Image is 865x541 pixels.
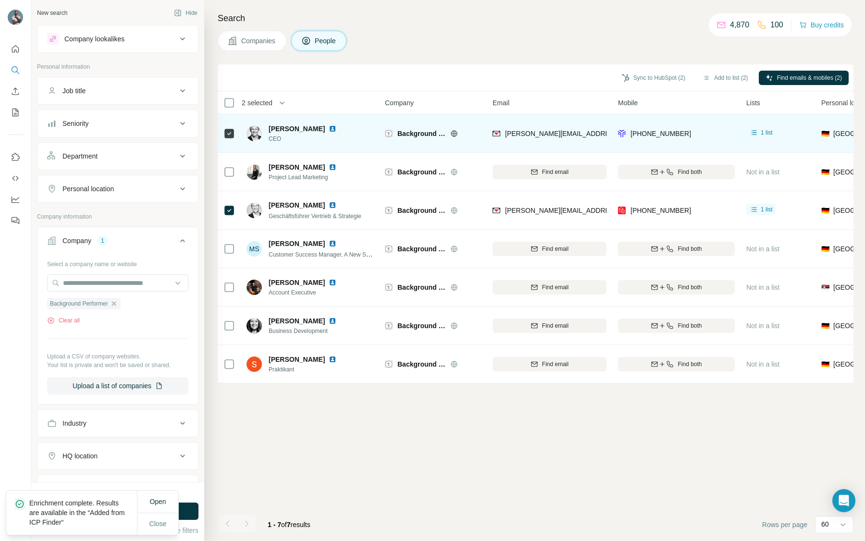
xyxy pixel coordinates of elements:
button: Sync to HubSpot (2) [615,71,692,85]
button: Quick start [8,40,23,58]
img: LinkedIn logo [329,240,336,247]
span: Background Performer [397,359,445,369]
span: Email [493,98,509,108]
p: Your list is private and won't be saved or shared. [47,361,188,369]
img: Logo of Background Performer [385,283,393,291]
span: Rows per page [762,520,807,529]
span: of [281,521,287,529]
span: 🇩🇪 [821,244,829,254]
button: Find both [618,357,735,371]
button: Upload a list of companies [47,377,188,394]
button: Use Surfe API [8,170,23,187]
span: Background Performer [397,206,445,215]
span: Not in a list [746,360,779,368]
div: MS [247,241,262,257]
button: Job title [37,79,198,102]
button: Annual revenue ($) [37,477,198,500]
span: [PERSON_NAME] [269,316,325,326]
div: 1 [97,236,108,245]
div: Select a company name or website [47,256,188,269]
p: Personal information [37,62,198,71]
button: Add to list (2) [696,71,755,85]
img: LinkedIn logo [329,163,336,171]
span: Background Performer [397,283,445,292]
button: Find both [618,165,735,179]
span: Lists [746,98,760,108]
span: [PERSON_NAME] [269,356,325,363]
span: Geschäftsführer Vertrieb & Strategie [269,213,361,220]
span: 1 - 7 [268,521,281,529]
span: 2 selected [242,98,272,108]
img: Avatar [247,357,262,372]
span: Mobile [618,98,638,108]
p: Company information [37,212,198,221]
img: Logo of Background Performer [385,130,393,137]
button: Find emails & mobiles (2) [759,71,849,85]
button: Department [37,145,198,168]
button: Find both [618,319,735,333]
p: 4,870 [730,19,749,31]
button: Buy credits [799,18,844,32]
button: Seniority [37,112,198,135]
button: Find both [618,280,735,295]
span: Find email [542,245,568,253]
span: [PERSON_NAME] [269,162,325,172]
span: [PHONE_NUMBER] [630,207,691,214]
span: 🇩🇪 [821,359,829,369]
span: Find email [542,168,568,176]
img: Logo of Background Performer [385,245,393,253]
span: Find both [678,360,702,369]
img: Avatar [247,203,262,218]
button: Company lookalikes [37,27,198,50]
span: Not in a list [746,283,779,291]
img: Logo of Background Performer [385,322,393,330]
p: 60 [821,519,829,529]
span: Not in a list [746,322,779,330]
span: 🇩🇪 [821,321,829,331]
div: Job title [62,86,86,96]
div: New search [37,9,67,17]
div: Department [62,151,98,161]
span: 🇷🇸 [821,283,829,292]
span: 1 list [761,128,773,137]
button: Hide [167,6,204,20]
span: [PERSON_NAME] [269,239,325,248]
span: Find both [678,321,702,330]
span: results [268,521,310,529]
span: Find both [678,168,702,176]
img: LinkedIn logo [329,125,336,133]
span: Praktikant [269,365,348,374]
span: Close [149,519,167,529]
img: provider forager logo [618,129,626,138]
button: My lists [8,104,23,121]
button: Dashboard [8,191,23,208]
button: Find email [493,319,606,333]
span: Find both [678,245,702,253]
button: Use Surfe on LinkedIn [8,148,23,166]
span: Business Development [269,327,348,335]
button: Enrich CSV [8,83,23,100]
img: Logo of Background Performer [385,207,393,214]
img: LinkedIn logo [329,317,336,325]
button: HQ location [37,444,198,467]
div: HQ location [62,451,98,461]
p: Upload a CSV of company websites. [47,352,188,361]
span: 1 list [761,205,773,214]
span: Find email [542,283,568,292]
button: Find email [493,165,606,179]
img: Avatar [247,280,262,295]
span: Background Performer [397,129,445,138]
button: Find email [493,357,606,371]
span: Customer Success Manager, A New Spring [269,250,379,258]
button: Find email [493,242,606,256]
img: Avatar [8,10,23,25]
img: LinkedIn logo [329,201,336,209]
span: Find emails & mobiles (2) [777,74,842,82]
span: [PERSON_NAME] [269,200,325,210]
span: [PERSON_NAME][EMAIL_ADDRESS][PERSON_NAME][DOMAIN_NAME] [505,130,730,137]
span: 7 [287,521,291,529]
button: Feedback [8,212,23,229]
button: Open [143,493,173,510]
button: Industry [37,412,198,435]
span: Account Executive [269,288,348,297]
